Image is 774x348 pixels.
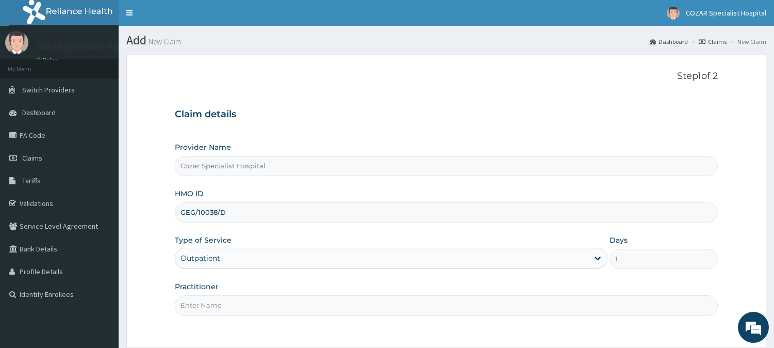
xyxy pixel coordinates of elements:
[699,37,727,46] a: Claims
[180,253,220,263] div: Outpatient
[175,71,718,82] p: Step 1 of 2
[22,85,75,94] span: Switch Providers
[175,295,718,315] input: Enter Name
[36,42,140,51] p: COZAR Specialist Hospital
[175,281,219,292] label: Practitioner
[686,8,766,18] span: COZAR Specialist Hospital
[610,235,628,245] label: Days
[36,56,61,64] a: Online
[175,109,718,120] h3: Claim details
[126,34,766,47] h1: Add
[175,235,232,245] label: Type of Service
[146,38,181,45] small: New Claim
[22,153,42,163] span: Claims
[5,31,28,54] img: User Image
[728,37,766,46] li: New Claim
[667,7,680,20] img: User Image
[175,142,231,152] label: Provider Name
[22,176,41,185] span: Tariffs
[175,188,204,199] label: HMO ID
[175,202,718,223] input: Enter HMO ID
[22,108,56,117] span: Dashboard
[650,37,688,46] a: Dashboard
